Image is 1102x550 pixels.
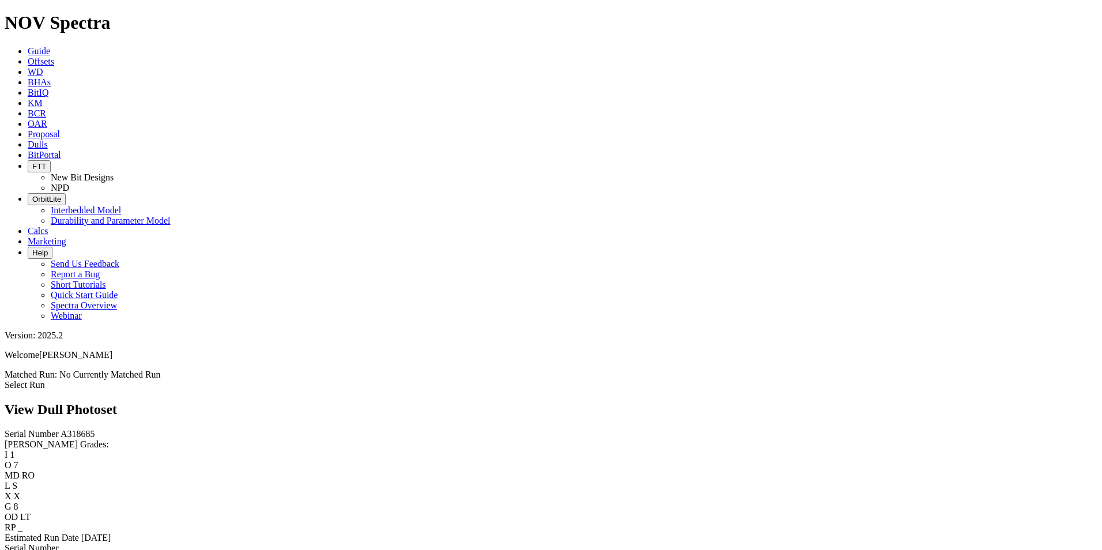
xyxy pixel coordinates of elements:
[28,193,66,205] button: OrbitLite
[14,491,21,501] span: X
[5,439,1097,450] div: [PERSON_NAME] Grades:
[5,330,1097,341] div: Version: 2025.2
[32,195,61,204] span: OrbitLite
[51,183,69,193] a: NPD
[28,247,52,259] button: Help
[5,460,12,470] label: O
[81,533,111,543] span: [DATE]
[51,216,171,225] a: Durability and Parameter Model
[28,67,43,77] a: WD
[51,290,118,300] a: Quick Start Guide
[51,311,82,321] a: Webinar
[28,46,50,56] a: Guide
[28,88,48,97] a: BitIQ
[22,470,35,480] span: RO
[5,402,1097,417] h2: View Dull Photoset
[18,522,22,532] span: _
[28,77,51,87] a: BHAs
[28,129,60,139] a: Proposal
[28,226,48,236] a: Calcs
[5,429,59,439] label: Serial Number
[5,533,79,543] label: Estimated Run Date
[5,12,1097,33] h1: NOV Spectra
[5,350,1097,360] p: Welcome
[5,470,20,480] label: MD
[10,450,14,459] span: 1
[51,280,106,289] a: Short Tutorials
[5,370,57,379] span: Matched Run:
[51,269,100,279] a: Report a Bug
[61,429,95,439] span: A318685
[51,259,119,269] a: Send Us Feedback
[28,119,47,129] a: OAR
[28,160,51,172] button: FTT
[5,450,7,459] label: I
[28,140,48,149] a: Dulls
[14,502,18,511] span: 8
[5,512,18,522] label: OD
[59,370,161,379] span: No Currently Matched Run
[5,481,10,491] label: L
[51,172,114,182] a: New Bit Designs
[28,150,61,160] a: BitPortal
[39,350,112,360] span: [PERSON_NAME]
[12,481,17,491] span: S
[5,380,45,390] a: Select Run
[14,460,18,470] span: 7
[5,502,12,511] label: G
[28,236,66,246] a: Marketing
[51,205,121,215] a: Interbedded Model
[5,491,12,501] label: X
[51,300,117,310] a: Spectra Overview
[28,108,46,118] a: BCR
[28,98,43,108] a: KM
[32,162,46,171] span: FTT
[20,512,31,522] span: LT
[32,248,48,257] span: Help
[28,56,54,66] a: Offsets
[5,522,16,532] label: RP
